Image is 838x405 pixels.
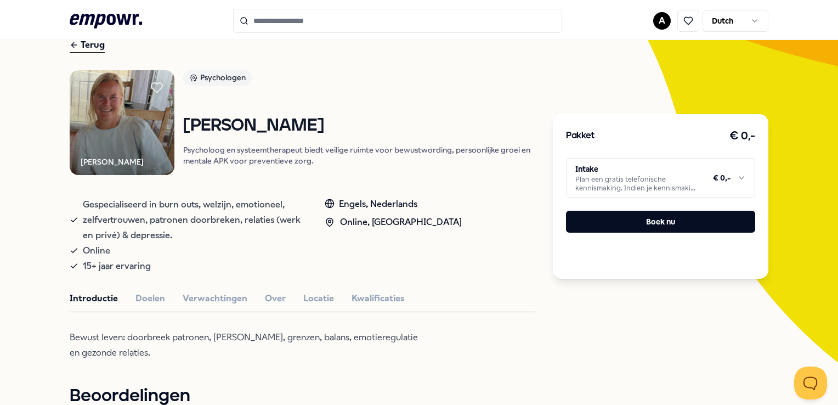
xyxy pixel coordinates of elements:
[183,144,535,166] p: Psycholoog en systeemtherapeut biedt veilige ruimte voor bewustwording, persoonlijke groei en men...
[325,197,462,211] div: Engels, Nederlands
[729,127,755,145] h3: € 0,-
[794,367,827,400] iframe: Help Scout Beacon - Open
[83,197,302,243] span: Gespecialiseerd in burn outs, welzijn, emotioneel, zelfvertrouwen, patronen doorbreken, relaties ...
[70,291,118,306] button: Introductie
[303,291,334,306] button: Locatie
[233,9,562,33] input: Search for products, categories or subcategories
[325,215,462,229] div: Online, [GEOGRAPHIC_DATA]
[183,291,247,306] button: Verwachtingen
[135,291,165,306] button: Doelen
[566,211,755,233] button: Boek nu
[183,116,535,136] h1: [PERSON_NAME]
[352,291,405,306] button: Kwalificaties
[653,12,671,30] button: A
[566,129,594,143] h3: Pakket
[81,156,144,168] div: [PERSON_NAME]
[265,291,286,306] button: Over
[70,38,105,53] div: Terug
[83,243,110,258] span: Online
[83,258,151,274] span: 15+ jaar ervaring
[70,330,426,361] p: Bewust leven: doorbreek patronen, [PERSON_NAME], grenzen, balans, emotieregulatie en gezonde rela...
[183,70,535,89] a: Psychologen
[183,70,252,86] div: Psychologen
[70,70,174,175] img: Product Image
